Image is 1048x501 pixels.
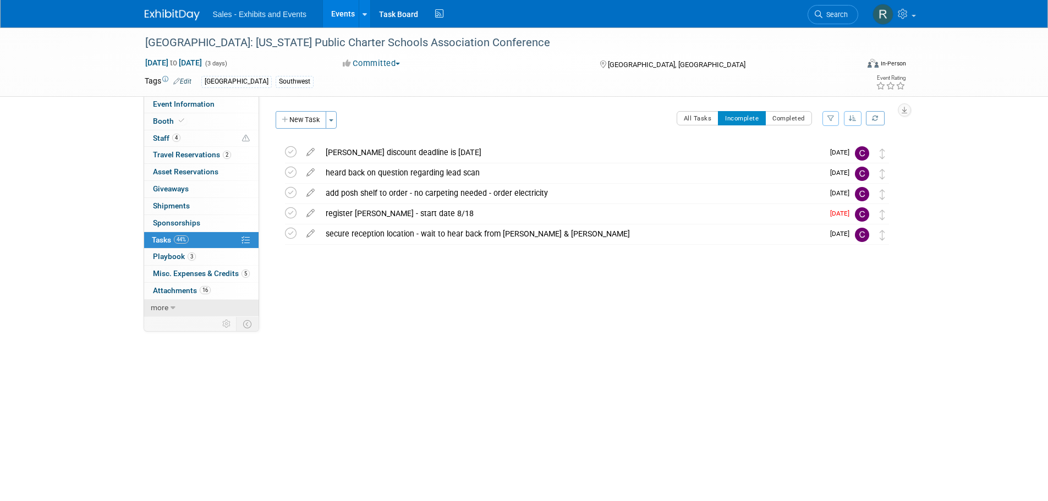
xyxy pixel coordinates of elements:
a: Asset Reservations [144,164,259,180]
a: Refresh [866,111,885,125]
span: Giveaways [153,184,189,193]
span: [GEOGRAPHIC_DATA], [GEOGRAPHIC_DATA] [608,60,745,69]
span: [DATE] [830,189,855,197]
span: Shipments [153,201,190,210]
span: Attachments [153,286,211,295]
a: Giveaways [144,181,259,197]
td: Tags [145,75,191,88]
a: edit [301,188,320,198]
a: Shipments [144,198,259,214]
div: [GEOGRAPHIC_DATA]: [US_STATE] Public Charter Schools Association Conference [141,33,842,53]
a: Search [808,5,858,24]
a: Playbook3 [144,249,259,265]
i: Move task [880,230,885,240]
span: [DATE] [830,169,855,177]
span: 5 [242,269,250,278]
button: Completed [765,111,812,125]
img: Format-Inperson.png [868,59,879,68]
a: Booth [144,113,259,130]
i: Move task [880,210,885,220]
div: Event Rating [876,75,906,81]
a: Edit [173,78,191,85]
a: edit [301,208,320,218]
span: Sales - Exhibits and Events [213,10,306,19]
span: Playbook [153,252,196,261]
span: 3 [188,252,196,261]
i: Move task [880,189,885,200]
div: In-Person [880,59,906,68]
img: Christine Lurz [855,187,869,201]
span: Travel Reservations [153,150,231,159]
span: [DATE] [830,230,855,238]
img: Christine Lurz [855,207,869,222]
span: Event Information [153,100,215,108]
span: Asset Reservations [153,167,218,176]
i: Move task [880,148,885,159]
img: Christine Lurz [855,146,869,161]
img: Renee Dietrich [873,4,893,25]
span: 4 [172,134,180,142]
i: Booth reservation complete [179,118,184,124]
span: 44% [174,235,189,244]
img: Christine Lurz [855,228,869,242]
span: Staff [153,134,180,142]
img: ExhibitDay [145,9,200,20]
a: Event Information [144,96,259,113]
button: Incomplete [718,111,766,125]
a: more [144,300,259,316]
span: [DATE] [DATE] [145,58,202,68]
img: Christine Lurz [855,167,869,181]
button: Committed [339,58,404,69]
span: Potential Scheduling Conflict -- at least one attendee is tagged in another overlapping event. [242,134,250,144]
span: [DATE] [830,148,855,156]
button: All Tasks [677,111,719,125]
div: Event Format [793,57,907,74]
span: Booth [153,117,186,125]
a: Tasks44% [144,232,259,249]
a: edit [301,147,320,157]
button: New Task [276,111,326,129]
div: [PERSON_NAME] discount deadline is [DATE] [320,143,824,162]
a: Travel Reservations2 [144,147,259,163]
span: Tasks [152,235,189,244]
div: secure reception location - wait to hear back from [PERSON_NAME] & [PERSON_NAME] [320,224,824,243]
a: Misc. Expenses & Credits5 [144,266,259,282]
span: 2 [223,151,231,159]
a: edit [301,229,320,239]
span: Sponsorships [153,218,200,227]
span: to [168,58,179,67]
a: Sponsorships [144,215,259,232]
a: Staff4 [144,130,259,147]
span: Search [822,10,848,19]
span: (3 days) [204,60,227,67]
i: Move task [880,169,885,179]
span: Misc. Expenses & Credits [153,269,250,278]
span: [DATE] [830,210,855,217]
span: 16 [200,286,211,294]
div: heard back on question regarding lead scan [320,163,824,182]
td: Toggle Event Tabs [236,317,259,331]
span: more [151,303,168,312]
a: edit [301,168,320,178]
a: Attachments16 [144,283,259,299]
div: [GEOGRAPHIC_DATA] [201,76,272,87]
div: add posh shelf to order - no carpeting needed - order electricity [320,184,824,202]
td: Personalize Event Tab Strip [217,317,237,331]
div: Southwest [276,76,314,87]
div: register [PERSON_NAME] - start date 8/18 [320,204,824,223]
